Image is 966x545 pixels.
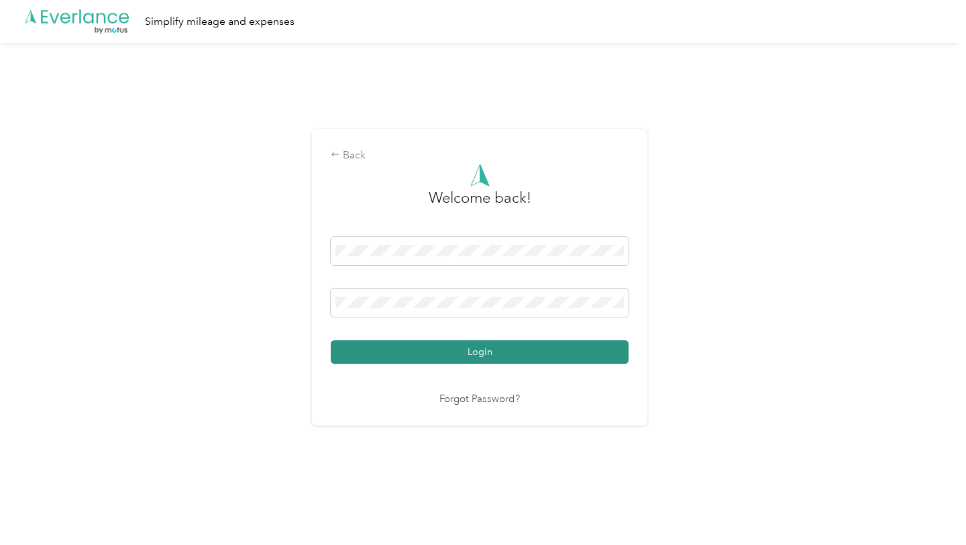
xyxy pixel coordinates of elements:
div: Simplify mileage and expenses [145,13,294,30]
a: Forgot Password? [439,392,520,407]
iframe: Everlance-gr Chat Button Frame [891,470,966,545]
h3: greeting [429,187,531,223]
div: Back [331,148,629,164]
button: Login [331,340,629,364]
